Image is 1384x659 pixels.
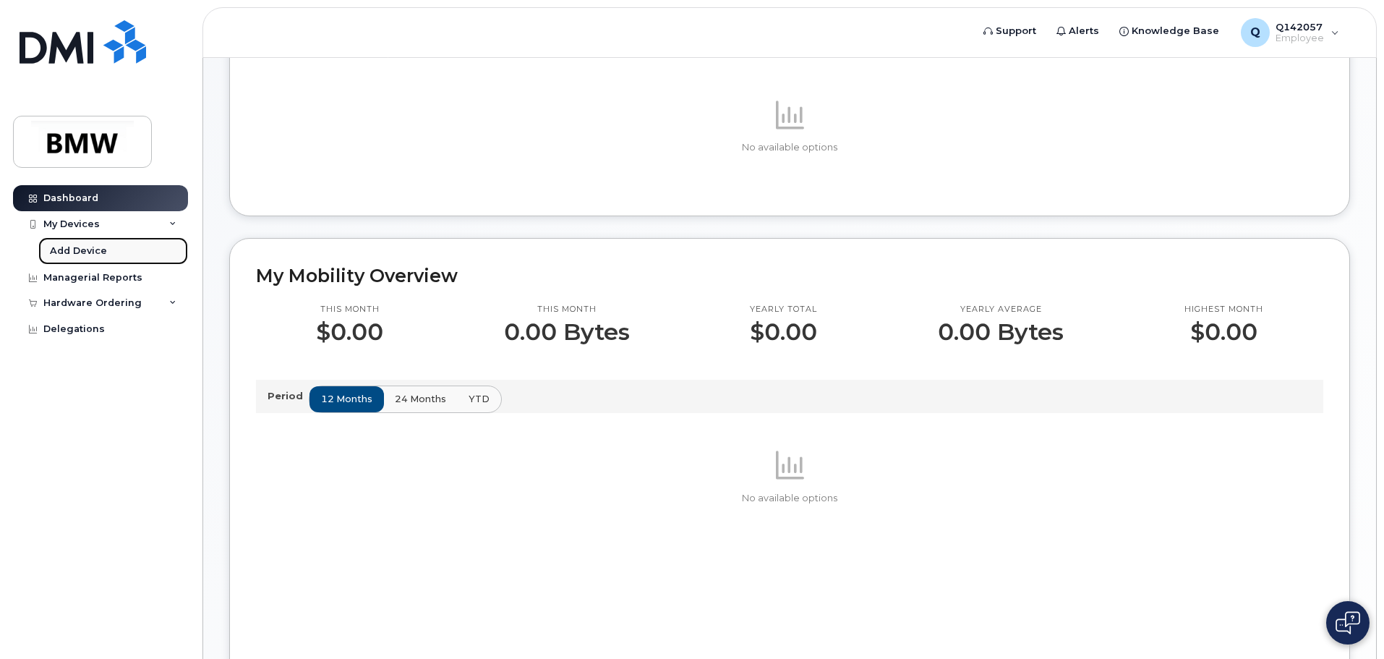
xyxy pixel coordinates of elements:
p: Yearly total [750,304,817,315]
p: 0.00 Bytes [938,319,1064,345]
span: Support [996,24,1036,38]
p: $0.00 [316,319,383,345]
div: Q142057 [1231,18,1349,47]
p: 0.00 Bytes [504,319,630,345]
span: 24 months [395,392,446,406]
p: No available options [256,492,1323,505]
p: No available options [256,141,1323,154]
h2: My Mobility Overview [256,265,1323,286]
p: $0.00 [750,319,817,345]
span: Employee [1276,33,1324,44]
p: Yearly average [938,304,1064,315]
a: Support [973,17,1046,46]
span: YTD [469,392,490,406]
span: Q142057 [1276,21,1324,33]
span: Knowledge Base [1132,24,1219,38]
span: Q [1250,24,1260,41]
a: Alerts [1046,17,1109,46]
p: This month [316,304,383,315]
p: Period [268,389,309,403]
img: Open chat [1336,611,1360,634]
p: $0.00 [1184,319,1263,345]
span: Alerts [1069,24,1099,38]
p: Highest month [1184,304,1263,315]
a: Knowledge Base [1109,17,1229,46]
p: This month [504,304,630,315]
